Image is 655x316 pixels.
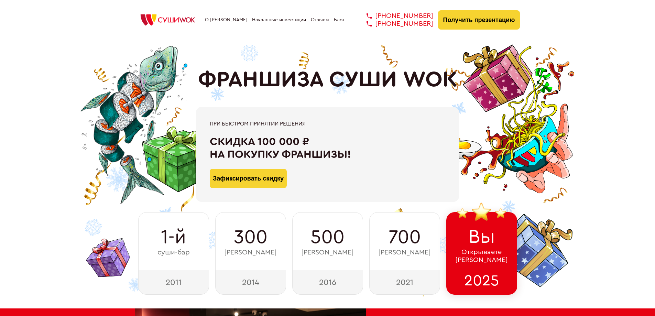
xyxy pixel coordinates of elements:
span: 500 [310,226,345,248]
a: Отзывы [311,17,329,23]
button: Зафиксировать скидку [210,169,287,188]
span: 300 [234,226,268,248]
span: [PERSON_NAME] [301,249,354,257]
span: Вы [468,226,495,248]
div: 2016 [292,270,363,295]
span: [PERSON_NAME] [378,249,431,257]
div: 2011 [138,270,209,295]
div: 2021 [369,270,440,295]
span: 700 [389,226,421,248]
span: Открываете [PERSON_NAME] [455,248,508,264]
a: [PHONE_NUMBER] [356,20,433,28]
div: 2014 [215,270,286,295]
a: О [PERSON_NAME] [205,17,248,23]
span: [PERSON_NAME] [224,249,277,257]
h1: ФРАНШИЗА СУШИ WOK [198,67,457,92]
a: Блог [334,17,345,23]
span: 1-й [161,226,186,248]
a: [PHONE_NUMBER] [356,12,433,20]
button: Получить презентацию [438,10,520,30]
a: Начальные инвестиции [252,17,306,23]
div: При быстром принятии решения [210,121,445,127]
img: СУШИWOK [135,12,200,28]
span: суши-бар [157,249,190,257]
div: Скидка 100 000 ₽ на покупку франшизы! [210,135,445,161]
div: 2025 [446,270,517,295]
